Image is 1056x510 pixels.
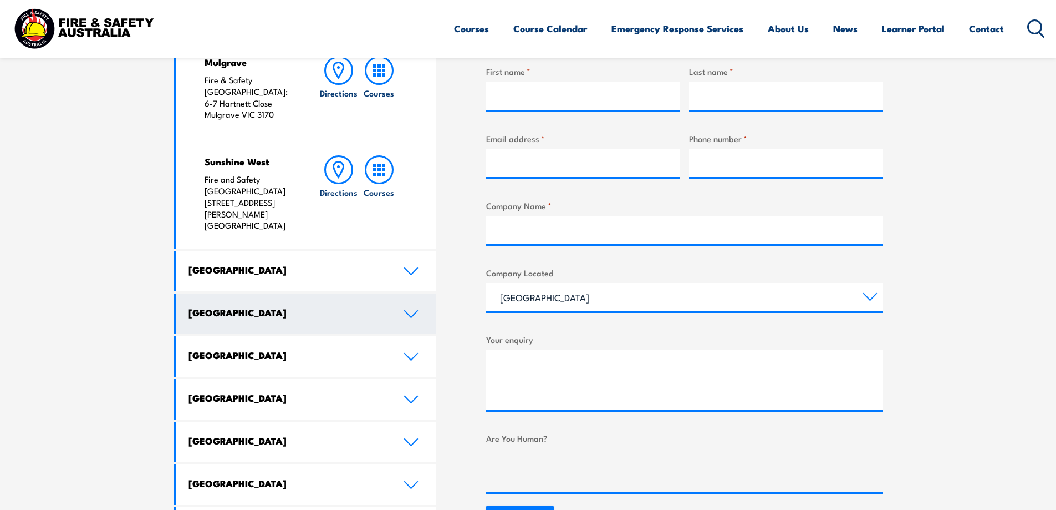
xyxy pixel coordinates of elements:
h6: Courses [364,87,394,99]
a: [GEOGRAPHIC_DATA] [176,294,436,334]
a: Courses [454,14,489,43]
a: [GEOGRAPHIC_DATA] [176,464,436,505]
label: Email address [486,132,680,145]
a: Course Calendar [513,14,587,43]
h4: [GEOGRAPHIC_DATA] [188,306,387,319]
h4: [GEOGRAPHIC_DATA] [188,477,387,489]
a: About Us [768,14,809,43]
h6: Directions [320,87,358,99]
h6: Courses [364,186,394,198]
label: Last name [689,65,883,78]
a: Contact [969,14,1004,43]
a: [GEOGRAPHIC_DATA] [176,336,436,377]
h4: [GEOGRAPHIC_DATA] [188,392,387,404]
h4: Mulgrave [205,56,297,68]
a: Directions [319,56,359,120]
label: Company Located [486,266,883,279]
a: Learner Portal [882,14,945,43]
label: Are You Human? [486,432,883,445]
h4: [GEOGRAPHIC_DATA] [188,264,387,276]
label: Your enquiry [486,333,883,346]
h4: Sunshine West [205,155,297,168]
label: Company Name [486,199,883,212]
a: Emergency Response Services [611,14,743,43]
a: [GEOGRAPHIC_DATA] [176,379,436,420]
a: Directions [319,155,359,231]
h6: Directions [320,186,358,198]
a: [GEOGRAPHIC_DATA] [176,251,436,291]
a: Courses [359,155,399,231]
a: Courses [359,56,399,120]
p: Fire and Safety [GEOGRAPHIC_DATA] [STREET_ADDRESS][PERSON_NAME] [GEOGRAPHIC_DATA] [205,174,297,231]
label: First name [486,65,680,78]
h4: [GEOGRAPHIC_DATA] [188,435,387,447]
p: Fire & Safety [GEOGRAPHIC_DATA]: 6-7 Hartnett Close Mulgrave VIC 3170 [205,74,297,120]
h4: [GEOGRAPHIC_DATA] [188,349,387,361]
label: Phone number [689,132,883,145]
a: News [833,14,858,43]
a: [GEOGRAPHIC_DATA] [176,422,436,462]
iframe: reCAPTCHA [486,449,655,492]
